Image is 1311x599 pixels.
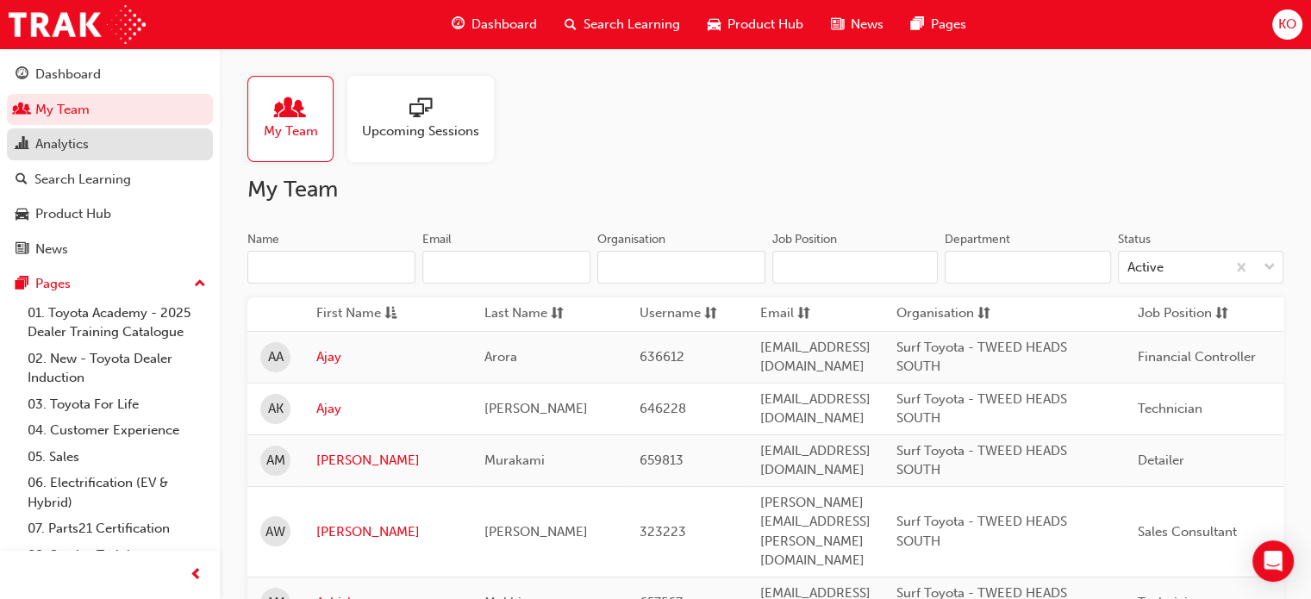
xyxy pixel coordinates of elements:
button: Emailsorting-icon [760,303,855,325]
span: Upcoming Sessions [362,122,479,141]
a: pages-iconPages [897,7,980,42]
div: Open Intercom Messenger [1252,540,1294,582]
span: asc-icon [384,303,397,325]
span: 659813 [640,452,684,468]
button: First Nameasc-icon [316,303,411,325]
a: 01. Toyota Academy - 2025 Dealer Training Catalogue [21,300,213,346]
a: [PERSON_NAME] [316,451,459,471]
div: News [35,240,68,259]
span: people-icon [279,97,302,122]
a: Upcoming Sessions [347,76,508,162]
span: AA [268,347,284,367]
span: Pages [931,15,966,34]
span: up-icon [194,273,206,296]
button: Job Positionsorting-icon [1138,303,1233,325]
a: My Team [7,94,213,126]
a: Analytics [7,128,213,160]
button: Pages [7,268,213,300]
a: My Team [247,76,347,162]
img: Trak [9,5,146,44]
div: Email [422,231,452,248]
a: Search Learning [7,164,213,196]
button: KO [1272,9,1302,40]
span: chart-icon [16,137,28,153]
div: Organisation [597,231,665,248]
a: 02. New - Toyota Dealer Induction [21,346,213,391]
span: AM [266,451,285,471]
span: [PERSON_NAME] [484,401,588,416]
input: Organisation [597,251,765,284]
span: search-icon [565,14,577,35]
span: sessionType_ONLINE_URL-icon [409,97,432,122]
div: Active [1127,258,1164,278]
span: pages-icon [911,14,924,35]
a: Dashboard [7,59,213,90]
span: guage-icon [16,67,28,83]
a: [PERSON_NAME] [316,522,459,542]
span: Financial Controller [1138,349,1256,365]
span: [EMAIL_ADDRESS][DOMAIN_NAME] [760,340,871,375]
a: search-iconSearch Learning [551,7,694,42]
a: car-iconProduct Hub [694,7,817,42]
span: Technician [1138,401,1202,416]
span: car-icon [708,14,721,35]
button: Last Namesorting-icon [484,303,579,325]
span: search-icon [16,172,28,188]
a: Ajay [316,399,459,419]
span: pages-icon [16,277,28,292]
span: Surf Toyota - TWEED HEADS SOUTH [896,514,1067,549]
span: Email [760,303,794,325]
input: Department [945,251,1110,284]
span: [EMAIL_ADDRESS][DOMAIN_NAME] [760,391,871,427]
span: My Team [264,122,318,141]
span: news-icon [831,14,844,35]
span: Surf Toyota - TWEED HEADS SOUTH [896,391,1067,427]
span: sorting-icon [551,303,564,325]
a: News [7,234,213,265]
span: AK [268,399,284,419]
div: Analytics [35,134,89,154]
div: Job Position [772,231,837,248]
input: Job Position [772,251,938,284]
a: news-iconNews [817,7,897,42]
span: KO [1278,15,1296,34]
span: down-icon [1264,257,1276,279]
span: [PERSON_NAME] [484,524,588,540]
button: DashboardMy TeamAnalyticsSearch LearningProduct HubNews [7,55,213,268]
span: 323223 [640,524,686,540]
button: Organisationsorting-icon [896,303,991,325]
div: Search Learning [34,170,131,190]
span: Arora [484,349,517,365]
span: news-icon [16,242,28,258]
span: Organisation [896,303,974,325]
span: First Name [316,303,381,325]
span: people-icon [16,103,28,118]
span: 646228 [640,401,686,416]
span: guage-icon [452,14,465,35]
span: sorting-icon [797,303,810,325]
span: Search Learning [584,15,680,34]
a: 06. Electrification (EV & Hybrid) [21,470,213,515]
span: Surf Toyota - TWEED HEADS SOUTH [896,443,1067,478]
span: [PERSON_NAME][EMAIL_ADDRESS][PERSON_NAME][DOMAIN_NAME] [760,495,871,569]
input: Email [422,251,590,284]
a: 05. Sales [21,444,213,471]
a: 03. Toyota For Life [21,391,213,418]
span: Sales Consultant [1138,524,1237,540]
span: prev-icon [190,565,203,586]
span: [EMAIL_ADDRESS][DOMAIN_NAME] [760,443,871,478]
span: car-icon [16,207,28,222]
span: Surf Toyota - TWEED HEADS SOUTH [896,340,1067,375]
span: Dashboard [471,15,537,34]
div: Product Hub [35,204,111,224]
a: Product Hub [7,198,213,230]
div: Name [247,231,279,248]
span: sorting-icon [704,303,717,325]
div: Department [945,231,1010,248]
a: Ajay [316,347,459,367]
div: Dashboard [35,65,101,84]
a: 04. Customer Experience [21,417,213,444]
a: 07. Parts21 Certification [21,515,213,542]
